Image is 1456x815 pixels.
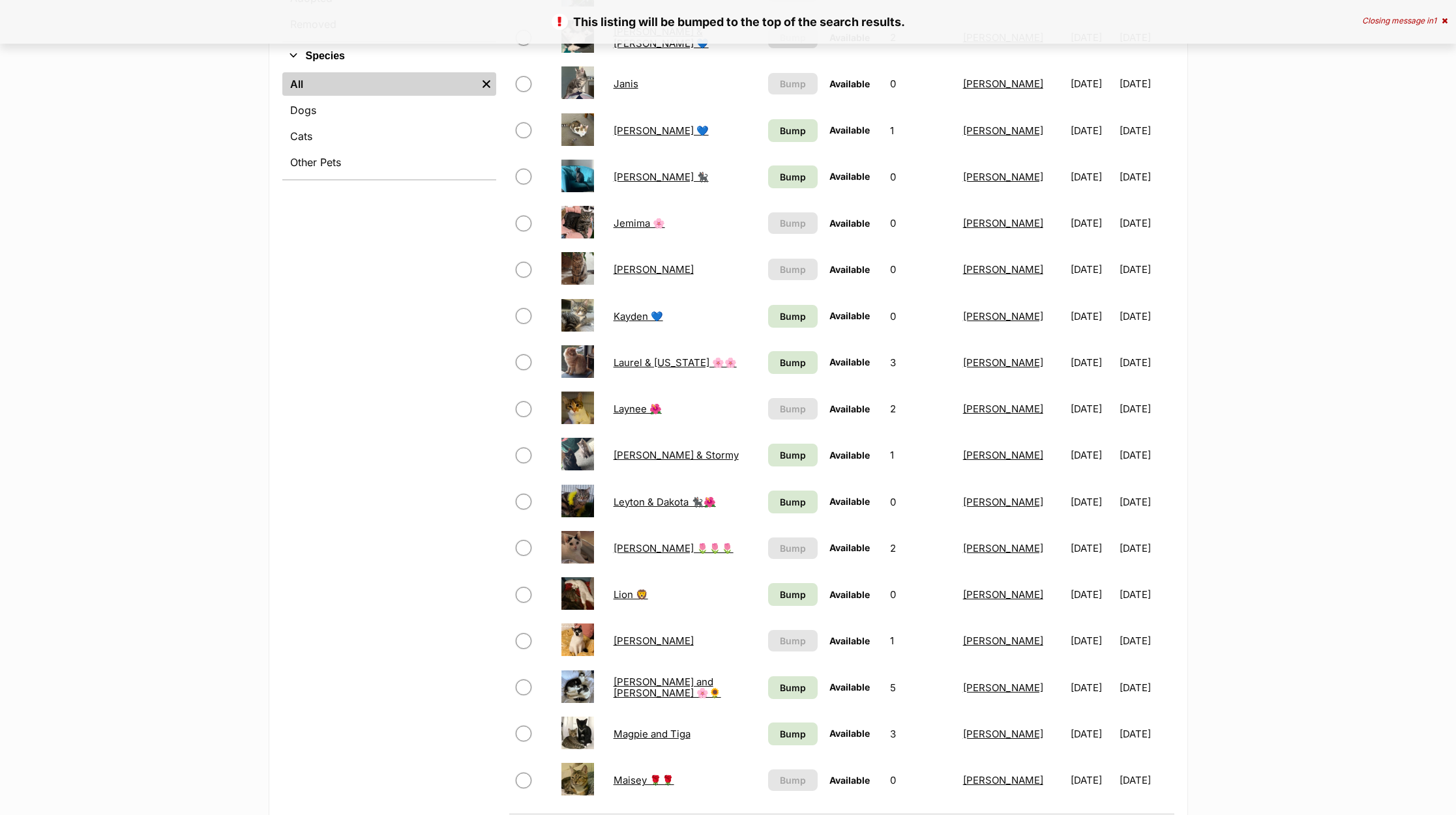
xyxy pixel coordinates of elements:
[1065,526,1118,571] td: [DATE]
[963,310,1043,322] a: [PERSON_NAME]
[768,722,818,745] a: Bump
[768,305,818,328] a: Bump
[614,403,662,415] a: Laynee 🌺
[963,774,1043,786] a: [PERSON_NAME]
[282,150,496,174] a: Other Pets
[1120,108,1172,153] td: [DATE]
[1065,61,1118,106] td: [DATE]
[1120,572,1172,617] td: [DATE]
[885,154,956,199] td: 0
[614,310,663,322] a: Kayden 💙
[614,449,739,461] a: [PERSON_NAME] & Stormy
[829,171,870,182] span: Available
[768,444,818,466] a: Bump
[614,496,716,508] a: Leyton & Dakota 🐈‍⬛🌺
[768,491,818,513] a: Bump
[1120,526,1172,571] td: [DATE]
[780,634,806,648] span: Bump
[1065,201,1118,246] td: [DATE]
[885,247,956,292] td: 0
[780,263,806,276] span: Bump
[1120,711,1172,756] td: [DATE]
[561,206,594,238] img: Jemima 🌸
[282,48,496,64] button: Species
[780,356,806,369] span: Bump
[1065,758,1118,803] td: [DATE]
[829,218,870,229] span: Available
[1120,479,1172,524] td: [DATE]
[963,728,1043,740] a: [PERSON_NAME]
[1120,433,1172,478] td: [DATE]
[768,351,818,374] a: Bump
[963,217,1043,229] a: [PERSON_NAME]
[1120,386,1172,431] td: [DATE]
[1065,154,1118,199] td: [DATE]
[1120,61,1172,106] td: [DATE]
[1065,572,1118,617] td: [DATE]
[780,681,806,694] span: Bump
[829,589,870,600] span: Available
[768,212,818,234] button: Bump
[768,537,818,559] button: Bump
[1065,108,1118,153] td: [DATE]
[829,403,870,414] span: Available
[561,345,594,378] img: Laurel & Montana 🌸🌸
[1065,340,1118,385] td: [DATE]
[614,542,734,554] a: [PERSON_NAME] 🌷🌷🌷
[885,618,956,663] td: 1
[614,588,648,601] a: Lion 🦁
[963,588,1043,601] a: [PERSON_NAME]
[780,773,806,787] span: Bump
[829,775,870,786] span: Available
[963,263,1043,276] a: [PERSON_NAME]
[963,356,1043,369] a: [PERSON_NAME]
[768,165,818,188] a: Bump
[885,665,956,710] td: 5
[282,70,496,179] div: Species
[1065,294,1118,339] td: [DATE]
[561,717,594,749] img: Magpie and Tiga
[1120,340,1172,385] td: [DATE]
[1120,618,1172,663] td: [DATE]
[780,727,806,741] span: Bump
[768,73,818,94] button: Bump
[1120,294,1172,339] td: [DATE]
[1120,154,1172,199] td: [DATE]
[885,61,956,106] td: 0
[780,216,806,230] span: Bump
[1065,433,1118,478] td: [DATE]
[829,681,870,693] span: Available
[780,170,806,184] span: Bump
[963,635,1043,647] a: [PERSON_NAME]
[1362,16,1448,25] div: Closing message in
[963,78,1043,90] a: [PERSON_NAME]
[829,124,870,136] span: Available
[561,623,594,656] img: Lottie
[768,119,818,142] a: Bump
[1065,386,1118,431] td: [DATE]
[885,294,956,339] td: 0
[1120,758,1172,803] td: [DATE]
[885,572,956,617] td: 0
[885,108,956,153] td: 1
[780,588,806,601] span: Bump
[829,450,870,461] span: Available
[963,124,1043,137] a: [PERSON_NAME]
[780,124,806,137] span: Bump
[768,676,818,699] a: Bump
[780,402,806,416] span: Bump
[614,356,737,369] a: Laurel & [US_STATE] 🌸🌸
[885,758,956,803] td: 0
[829,542,870,553] span: Available
[885,201,956,246] td: 0
[1065,479,1118,524] td: [DATE]
[1120,665,1172,710] td: [DATE]
[780,541,806,555] span: Bump
[780,495,806,509] span: Bump
[1065,665,1118,710] td: [DATE]
[477,72,496,96] a: Remove filter
[614,676,721,699] a: [PERSON_NAME] and [PERSON_NAME] 🌸🌻
[614,217,665,229] a: Jemima 🌸
[614,171,709,183] a: [PERSON_NAME] 🐈‍⬛
[885,711,956,756] td: 3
